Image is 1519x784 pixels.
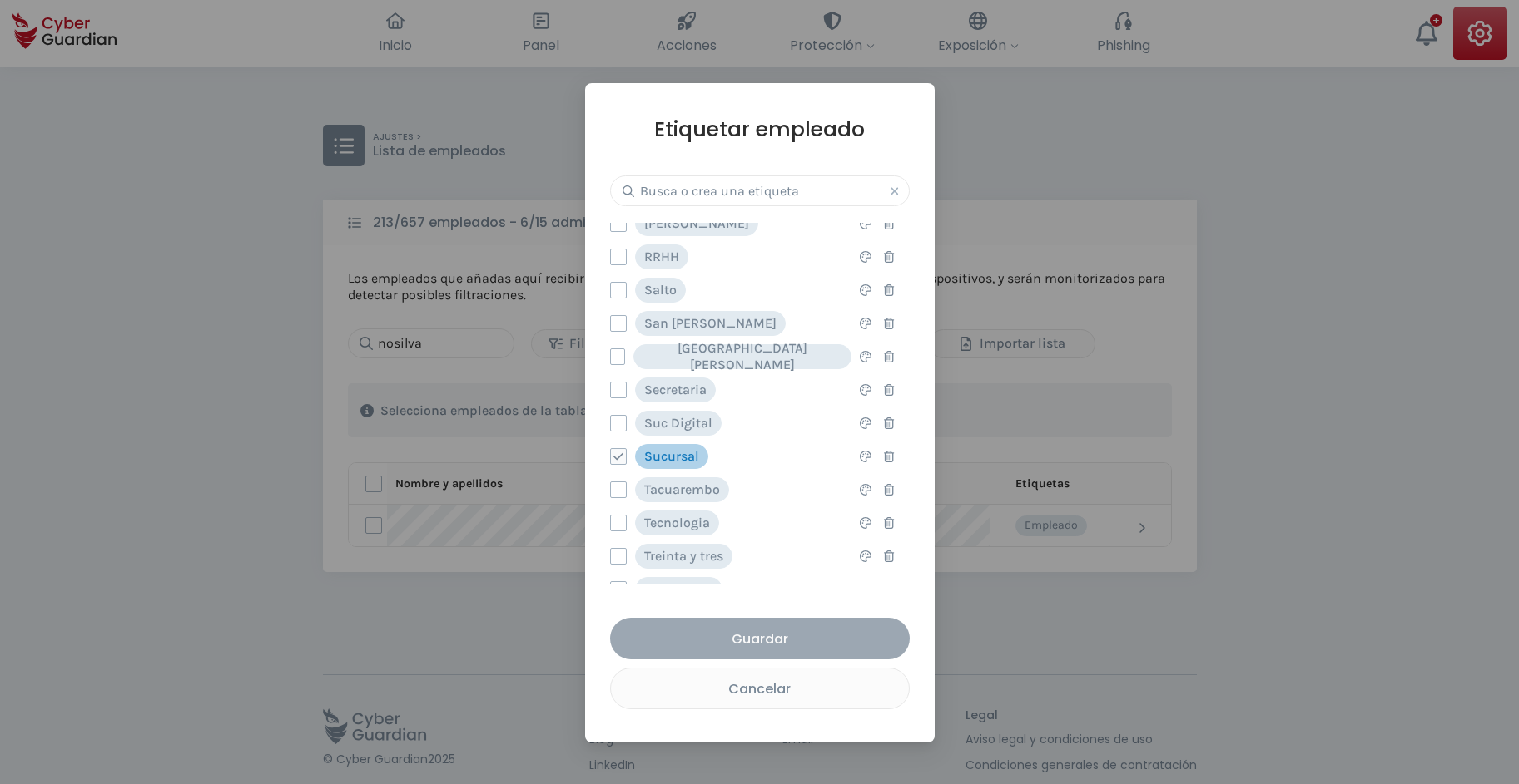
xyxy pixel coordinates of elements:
p: Treinta y tres [644,548,723,565]
p: Tecnologia [644,515,710,531]
p: RRHH [644,249,679,265]
p: Secretaria [644,382,707,398]
p: Salto [644,282,677,298]
p: San [PERSON_NAME] [644,315,777,332]
p: Suc Digital [644,415,712,431]
button: Cancelar [610,668,910,709]
div: Guardar [623,629,897,649]
h1: Etiquetar empleado [610,116,910,142]
button: Guardar [610,618,910,659]
input: Busca o crea una etiqueta [610,175,910,206]
p: Tres Cruces [644,581,713,598]
div: Cancelar [623,678,896,699]
p: Tacuarembo [644,481,720,498]
p: [GEOGRAPHIC_DATA][PERSON_NAME] [643,340,843,373]
p: Sucursal [644,448,699,465]
p: [PERSON_NAME] [644,215,749,232]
